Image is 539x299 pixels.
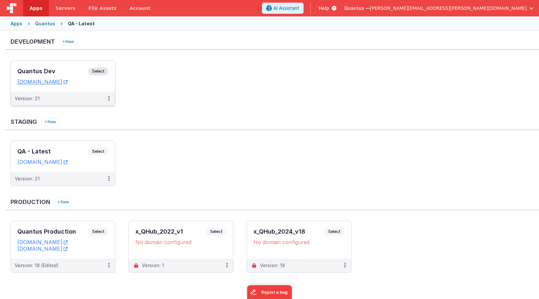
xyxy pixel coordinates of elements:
span: Select [88,228,109,236]
h3: x_QHub_2024_v18 [253,228,324,235]
span: Quantus — [344,5,370,11]
a: [DOMAIN_NAME] [17,245,68,252]
a: [DOMAIN_NAME] [17,239,68,245]
a: [DOMAIN_NAME] [17,79,68,85]
div: No domain configured [135,239,227,245]
iframe: Marker.io feedback button [247,285,292,299]
span: Select [88,148,109,155]
div: QA - Latest [68,20,95,27]
h3: QA - Latest [17,148,88,155]
h3: Quantus Production [17,228,88,235]
div: Version: 18 [15,262,58,269]
a: [DOMAIN_NAME] [17,159,68,165]
span: File Assets [89,5,117,11]
span: [PERSON_NAME][EMAIL_ADDRESS][PERSON_NAME][DOMAIN_NAME] [370,5,527,11]
button: AI Assistant [262,3,304,14]
div: Version: 1 [142,262,164,269]
span: AI Assistant [273,5,299,11]
h3: Development [10,38,55,45]
h3: Staging [10,119,37,125]
div: Quantus [35,20,55,27]
span: Select [206,228,227,236]
h3: Quantus Dev [17,68,88,75]
span: Servers [55,5,75,11]
h3: Production [10,199,50,205]
div: Version: 21 [15,95,40,102]
span: Select [88,67,109,75]
div: Version: 18 [260,262,285,269]
button: New [41,118,59,126]
button: New [59,37,77,46]
div: No domain configured [253,239,345,245]
div: Apps [10,20,22,27]
span: Select [324,228,345,236]
span: (Edited) [41,263,58,268]
h3: x_QHub_2022_v1 [135,228,206,235]
span: Help [319,5,329,11]
button: Quantus — [PERSON_NAME][EMAIL_ADDRESS][PERSON_NAME][DOMAIN_NAME] [344,5,534,11]
button: New [54,198,72,206]
div: Version: 21 [15,175,40,182]
span: Apps [30,5,42,11]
